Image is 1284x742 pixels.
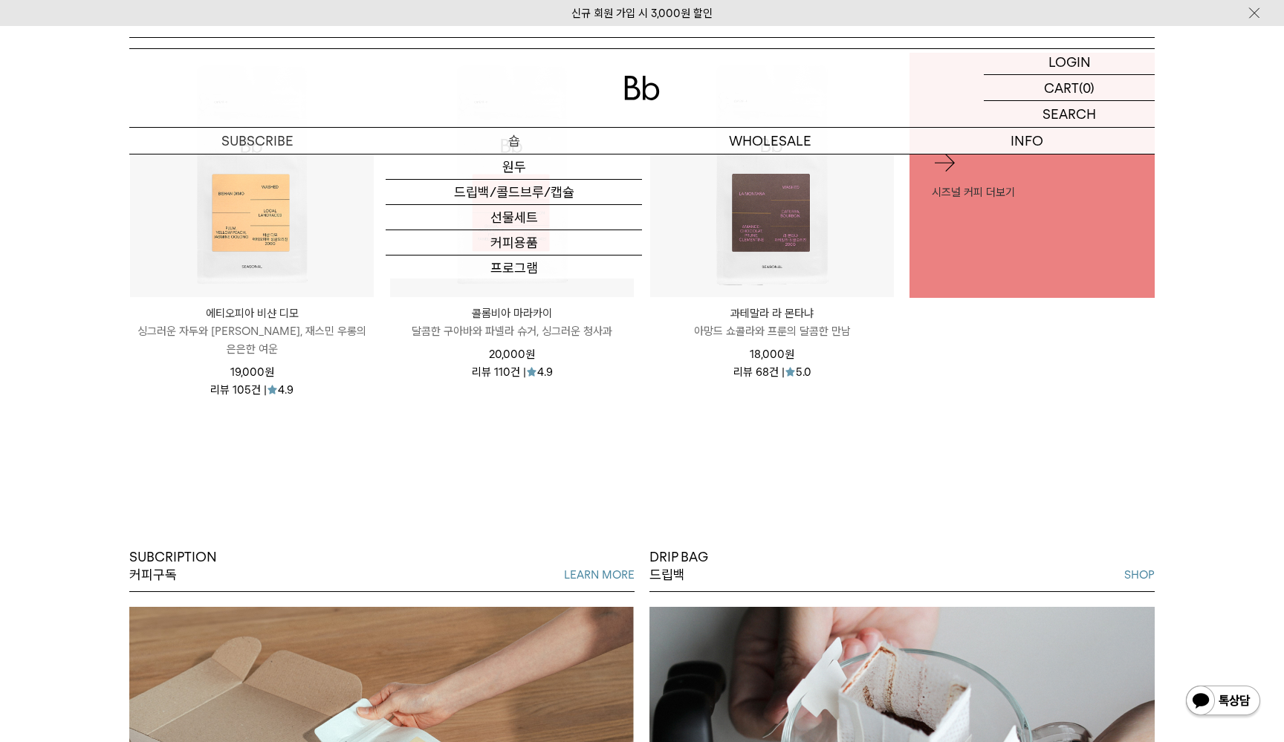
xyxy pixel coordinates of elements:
div: 리뷰 105건 | 4.9 [210,381,294,396]
span: 20,000 [489,348,535,361]
img: 에티오피아 비샨 디모 [130,53,374,297]
a: 숍 [386,128,642,154]
a: 선물세트 [386,205,642,230]
p: DRIP BAG 드립백 [649,548,708,585]
img: 카카오톡 채널 1:1 채팅 버튼 [1184,684,1262,720]
a: 신규 회원 가입 시 3,000원 할인 [571,7,713,20]
a: SHOP [1124,566,1155,584]
p: (0) [1079,75,1095,100]
p: LOGIN [1048,49,1091,74]
img: 과테말라 라 몬타냐 [650,53,894,297]
div: 리뷰 110건 | 4.9 [472,363,553,378]
p: 달콤한 구아바와 파넬라 슈거, 싱그러운 청사과 [390,322,634,340]
a: 프로그램 [386,256,642,281]
span: 원 [785,348,794,361]
img: 로고 [624,76,660,100]
a: 과테말라 라 몬타냐 아망드 쇼콜라와 프룬의 달콤한 만남 [650,305,894,340]
span: 18,000 [750,348,794,361]
a: SUBSCRIBE [129,128,386,154]
p: SEARCH [1043,101,1096,127]
p: WHOLESALE [642,128,898,154]
span: 19,000 [230,365,274,379]
p: 에티오피아 비샨 디모 [130,305,374,322]
a: LOGIN [984,49,1155,75]
p: CART [1044,75,1079,100]
a: LEARN MORE [564,566,635,584]
p: 과테말라 라 몬타냐 [650,305,894,322]
a: 드립백/콜드브루/캡슐 [386,180,642,205]
a: 커피용품 [386,230,642,256]
span: 원 [265,365,274,379]
p: 싱그러운 자두와 [PERSON_NAME], 재스민 우롱의 은은한 여운 [130,322,374,358]
a: 원두 [386,154,642,180]
p: 콜롬비아 마라카이 [390,305,634,322]
div: 리뷰 68건 | 5.0 [733,363,811,378]
a: CART (0) [984,75,1155,101]
span: 원 [525,348,535,361]
a: 콜롬비아 마라카이 달콤한 구아바와 파넬라 슈거, 싱그러운 청사과 [390,305,634,340]
p: SUBCRIPTION 커피구독 [129,548,217,585]
p: 시즈널 커피 더보기 [932,183,1132,201]
p: INFO [898,128,1155,154]
a: 시즈널 커피 더보기 [909,53,1155,298]
p: 아망드 쇼콜라와 프룬의 달콤한 만남 [650,322,894,340]
a: 에티오피아 비샨 디모 싱그러운 자두와 [PERSON_NAME], 재스민 우롱의 은은한 여운 [130,305,374,358]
